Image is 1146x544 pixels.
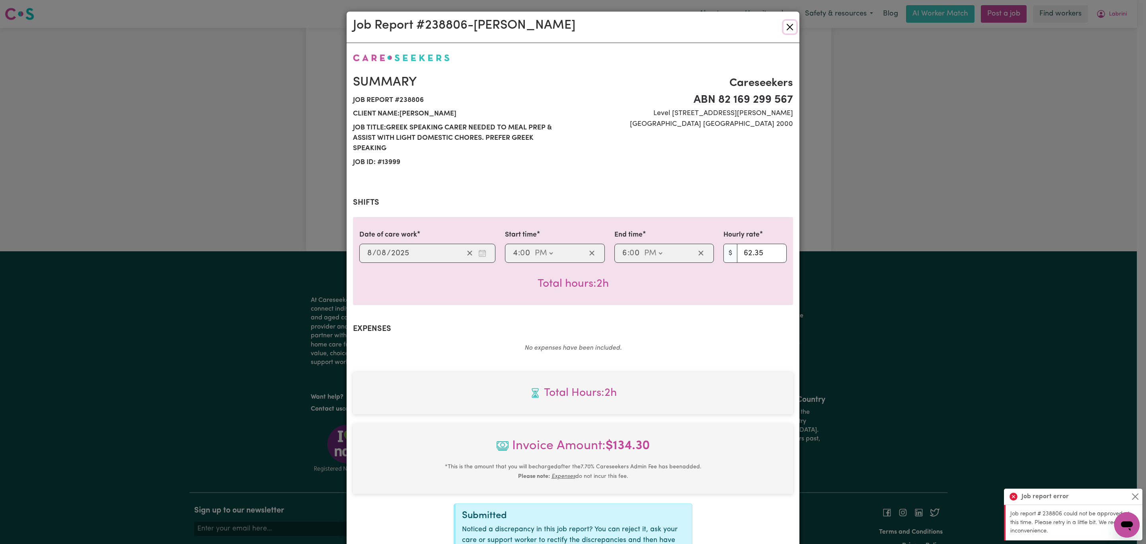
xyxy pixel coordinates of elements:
h2: Expenses [353,324,793,334]
p: Job report # 238806 could not be approved at this time. Please retry in a little bit. We regret t... [1010,510,1138,536]
span: Total hours worked: 2 hours [359,385,787,401]
input: -- [622,247,628,259]
span: Submitted [462,511,507,521]
span: Job title: Greek speaking Carer needed to meal prep & assist with light domestic chores. Prefer g... [353,121,568,156]
span: Total hours worked: 2 hours [538,278,609,290]
b: $ 134.30 [606,440,650,452]
input: -- [520,247,531,259]
input: -- [513,247,518,259]
button: Enter the date of care work [476,247,489,259]
h2: Job Report # 238806 - [PERSON_NAME] [353,18,575,33]
button: Close [1130,492,1140,501]
input: -- [630,247,640,259]
img: Careseekers logo [353,54,450,61]
input: -- [367,247,372,259]
span: Careseekers [578,75,793,92]
strong: Job report error [1021,492,1069,501]
span: / [372,249,376,258]
label: End time [614,230,643,240]
span: / [387,249,391,258]
span: Invoice Amount: [359,436,787,462]
button: Clear date [464,247,476,259]
label: Start time [505,230,537,240]
input: -- [377,247,387,259]
small: This is the amount that you will be charged after the 7.70 % Careseekers Admin Fee has been added... [445,464,702,479]
span: : [628,249,630,258]
span: 0 [376,249,381,257]
span: : [518,249,520,258]
iframe: Button to launch messaging window, conversation in progress [1114,512,1140,538]
span: Client name: [PERSON_NAME] [353,107,568,121]
span: Level [STREET_ADDRESS][PERSON_NAME] [578,108,793,119]
span: $ [723,244,737,263]
h2: Shifts [353,198,793,207]
h2: Summary [353,75,568,90]
span: Job ID: # 13999 [353,156,568,169]
span: [GEOGRAPHIC_DATA] [GEOGRAPHIC_DATA] 2000 [578,119,793,129]
em: No expenses have been included. [524,345,622,351]
button: Close [783,21,796,33]
b: Please note: [518,474,550,479]
input: ---- [391,247,409,259]
span: ABN 82 169 299 567 [578,92,793,108]
label: Date of care work [359,230,417,240]
span: 0 [630,249,634,257]
span: 0 [520,249,525,257]
u: Expenses [552,474,575,479]
span: Job report # 238806 [353,94,568,107]
label: Hourly rate [723,230,760,240]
